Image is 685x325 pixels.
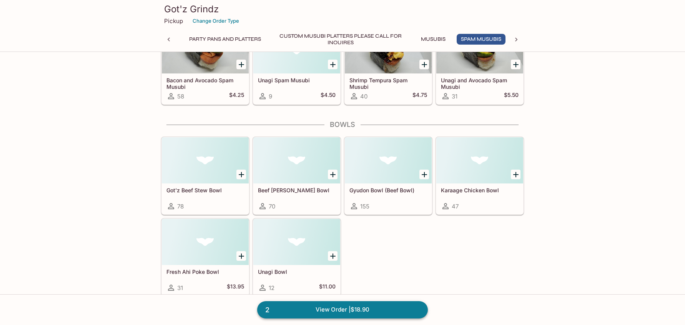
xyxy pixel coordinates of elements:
div: Shrimp Tempura Spam Musubi [345,27,432,73]
button: Add Unagi and Avocado Spam Musubi [511,60,520,69]
button: Spam Musubis [457,34,505,45]
div: Gyudon Bowl (Beef Bowl) [345,137,432,183]
button: Add Gyudon Bowl (Beef Bowl) [419,170,429,179]
a: Shrimp Tempura Spam Musubi40$4.75 [344,27,432,105]
h5: $11.00 [319,283,336,292]
span: 47 [452,203,459,210]
button: Add Got'z Beef Stew Bowl [236,170,246,179]
h3: Got'z Grindz [164,3,521,15]
a: Beef [PERSON_NAME] Bowl70 [253,137,341,215]
h5: Gyudon Bowl (Beef Bowl) [349,187,427,193]
span: 2 [261,305,274,315]
span: 9 [269,93,272,100]
button: Add Unagi Bowl [328,251,338,261]
a: 2View Order |$18.90 [257,301,428,318]
a: Unagi Bowl12$11.00 [253,218,341,296]
a: Bacon and Avocado Spam Musubi58$4.25 [161,27,249,105]
span: 12 [269,284,274,292]
div: Karaage Chicken Bowl [436,137,523,183]
h5: Unagi Bowl [258,268,336,275]
h5: $4.50 [321,92,336,101]
a: Got'z Beef Stew Bowl78 [161,137,249,215]
a: Unagi Spam Musubi9$4.50 [253,27,341,105]
a: Karaage Chicken Bowl47 [436,137,524,215]
button: Party Pans and Platters [185,34,265,45]
div: Unagi and Avocado Spam Musubi [436,27,523,73]
h5: $5.50 [504,92,519,101]
button: Add Unagi Spam Musubi [328,60,338,69]
div: Bacon and Avocado Spam Musubi [162,27,249,73]
h5: $4.25 [229,92,244,101]
div: Unagi Bowl [253,219,340,265]
button: Add Shrimp Tempura Spam Musubi [419,60,429,69]
h5: Karaage Chicken Bowl [441,187,519,193]
button: Change Order Type [189,15,243,27]
button: Add Bacon and Avocado Spam Musubi [236,60,246,69]
h5: Got'z Beef Stew Bowl [166,187,244,193]
a: Fresh Ahi Poke Bowl31$13.95 [161,218,249,296]
h5: Unagi and Avocado Spam Musubi [441,77,519,90]
span: 58 [177,93,184,100]
h5: Bacon and Avocado Spam Musubi [166,77,244,90]
p: Pickup [164,17,183,25]
button: Add Karaage Chicken Bowl [511,170,520,179]
span: 70 [269,203,275,210]
div: Got'z Beef Stew Bowl [162,137,249,183]
button: Add Beef Curry Bowl [328,170,338,179]
span: 78 [177,203,184,210]
div: Beef Curry Bowl [253,137,340,183]
h5: Unagi Spam Musubi [258,77,336,83]
div: Fresh Ahi Poke Bowl [162,219,249,265]
h4: Bowls [161,120,524,129]
a: Unagi and Avocado Spam Musubi31$5.50 [436,27,524,105]
h5: Beef [PERSON_NAME] Bowl [258,187,336,193]
span: 155 [360,203,369,210]
h5: $4.75 [412,92,427,101]
button: Musubis [416,34,451,45]
button: Add Fresh Ahi Poke Bowl [236,251,246,261]
span: 31 [177,284,183,292]
h5: Shrimp Tempura Spam Musubi [349,77,427,90]
button: Custom Musubi Platters PLEASE CALL FOR INQUIRES [271,34,410,45]
a: Gyudon Bowl (Beef Bowl)155 [344,137,432,215]
span: 40 [360,93,367,100]
span: 31 [452,93,457,100]
h5: Fresh Ahi Poke Bowl [166,268,244,275]
h5: $13.95 [227,283,244,292]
